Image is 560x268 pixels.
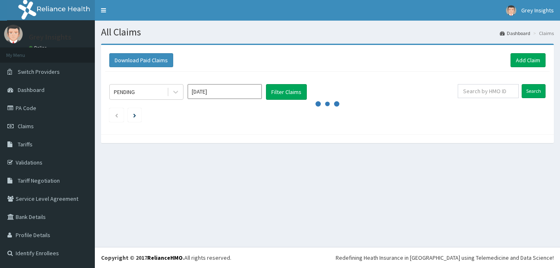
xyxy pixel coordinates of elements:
a: Add Claim [511,53,546,67]
input: Search by HMO ID [458,84,519,98]
span: Dashboard [18,86,45,94]
li: Claims [531,30,554,37]
input: Search [522,84,546,98]
span: Claims [18,122,34,130]
img: User Image [506,5,516,16]
span: Tariffs [18,141,33,148]
a: Online [29,45,49,51]
h1: All Claims [101,27,554,38]
p: Grey Insights [29,33,71,41]
button: Filter Claims [266,84,307,100]
div: Redefining Heath Insurance in [GEOGRAPHIC_DATA] using Telemedicine and Data Science! [336,254,554,262]
input: Select Month and Year [188,84,262,99]
div: PENDING [114,88,135,96]
footer: All rights reserved. [95,247,560,268]
span: Switch Providers [18,68,60,75]
span: Tariff Negotiation [18,177,60,184]
button: Download Paid Claims [109,53,173,67]
svg: audio-loading [315,92,340,116]
a: RelianceHMO [147,254,183,261]
a: Next page [133,111,136,119]
strong: Copyright © 2017 . [101,254,184,261]
img: User Image [4,25,23,43]
span: Grey Insights [521,7,554,14]
a: Previous page [115,111,118,119]
a: Dashboard [500,30,530,37]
